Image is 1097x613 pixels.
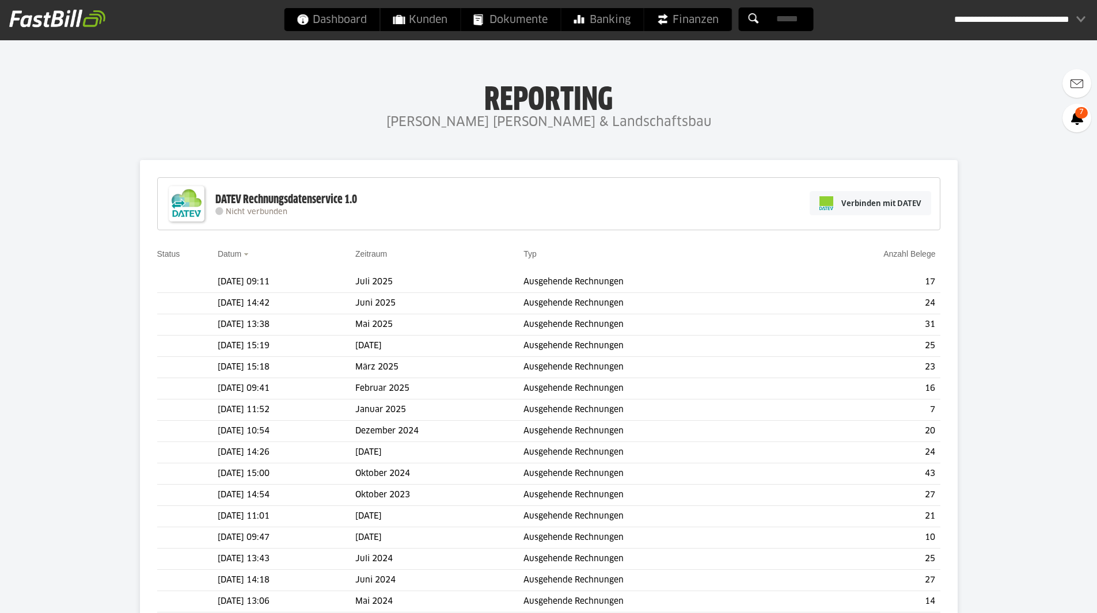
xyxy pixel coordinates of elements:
[523,506,789,527] td: Ausgehende Rechnungen
[355,570,523,591] td: Juni 2024
[883,249,935,258] a: Anzahl Belege
[789,399,940,421] td: 7
[355,527,523,549] td: [DATE]
[819,196,833,210] img: pi-datev-logo-farbig-24.svg
[355,293,523,314] td: Juni 2025
[284,8,379,31] a: Dashboard
[355,442,523,463] td: [DATE]
[523,463,789,485] td: Ausgehende Rechnungen
[218,272,355,293] td: [DATE] 09:11
[473,8,548,31] span: Dokumente
[355,485,523,506] td: Oktober 2023
[1075,107,1088,119] span: 7
[523,293,789,314] td: Ausgehende Rechnungen
[523,272,789,293] td: Ausgehende Rechnungen
[355,357,523,378] td: März 2025
[523,442,789,463] td: Ausgehende Rechnungen
[789,506,940,527] td: 21
[523,378,789,399] td: Ausgehende Rechnungen
[218,506,355,527] td: [DATE] 11:01
[218,485,355,506] td: [DATE] 14:54
[218,378,355,399] td: [DATE] 09:41
[656,8,719,31] span: Finanzen
[215,192,357,207] div: DATEV Rechnungsdatenservice 1.0
[1008,578,1085,607] iframe: Öffnet ein Widget, in dem Sie weitere Informationen finden
[218,249,241,258] a: Datum
[789,357,940,378] td: 23
[523,314,789,336] td: Ausgehende Rechnungen
[218,293,355,314] td: [DATE] 14:42
[218,570,355,591] td: [DATE] 14:18
[355,249,387,258] a: Zeitraum
[789,272,940,293] td: 17
[297,8,367,31] span: Dashboard
[574,8,631,31] span: Banking
[789,485,940,506] td: 27
[789,421,940,442] td: 20
[789,314,940,336] td: 31
[218,336,355,357] td: [DATE] 15:19
[789,293,940,314] td: 24
[644,8,731,31] a: Finanzen
[226,208,287,216] span: Nicht verbunden
[789,463,940,485] td: 43
[218,357,355,378] td: [DATE] 15:18
[393,8,447,31] span: Kunden
[523,527,789,549] td: Ausgehende Rechnungen
[355,399,523,421] td: Januar 2025
[244,253,251,256] img: sort_desc.gif
[789,442,940,463] td: 24
[523,570,789,591] td: Ausgehende Rechnungen
[841,197,921,209] span: Verbinden mit DATEV
[523,549,789,570] td: Ausgehende Rechnungen
[789,378,940,399] td: 16
[355,549,523,570] td: Juli 2024
[115,81,982,111] h1: Reporting
[157,249,180,258] a: Status
[218,527,355,549] td: [DATE] 09:47
[355,463,523,485] td: Oktober 2024
[523,399,789,421] td: Ausgehende Rechnungen
[789,336,940,357] td: 25
[789,570,940,591] td: 27
[523,336,789,357] td: Ausgehende Rechnungen
[355,336,523,357] td: [DATE]
[789,591,940,612] td: 14
[523,591,789,612] td: Ausgehende Rechnungen
[9,9,105,28] img: fastbill_logo_white.png
[355,314,523,336] td: Mai 2025
[810,191,931,215] a: Verbinden mit DATEV
[355,591,523,612] td: Mai 2024
[561,8,643,31] a: Banking
[355,506,523,527] td: [DATE]
[789,549,940,570] td: 25
[218,591,355,612] td: [DATE] 13:06
[218,314,355,336] td: [DATE] 13:38
[218,442,355,463] td: [DATE] 14:26
[218,463,355,485] td: [DATE] 15:00
[218,549,355,570] td: [DATE] 13:43
[355,421,523,442] td: Dezember 2024
[164,181,210,227] img: DATEV-Datenservice Logo
[355,378,523,399] td: Februar 2025
[355,272,523,293] td: Juli 2025
[523,357,789,378] td: Ausgehende Rechnungen
[523,249,537,258] a: Typ
[789,527,940,549] td: 10
[1062,104,1091,132] a: 7
[380,8,460,31] a: Kunden
[218,421,355,442] td: [DATE] 10:54
[461,8,560,31] a: Dokumente
[523,421,789,442] td: Ausgehende Rechnungen
[218,399,355,421] td: [DATE] 11:52
[523,485,789,506] td: Ausgehende Rechnungen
